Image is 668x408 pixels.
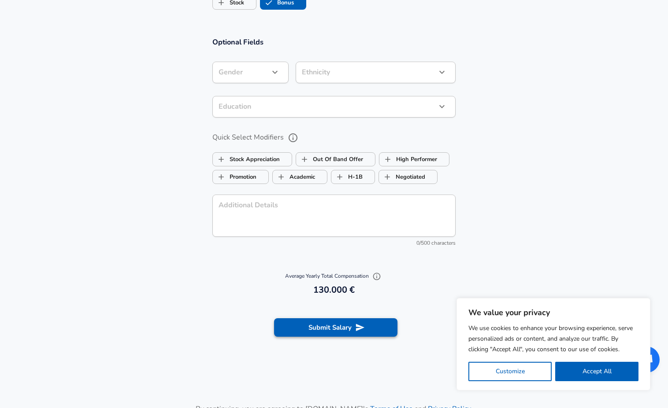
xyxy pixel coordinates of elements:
[468,362,552,381] button: Customize
[213,151,230,168] span: Stock Appreciation
[379,169,425,185] label: Negotiated
[212,170,269,184] button: PromotionPromotion
[274,318,397,337] button: Submit Salary
[468,307,638,318] p: We value your privacy
[456,298,650,390] div: We value your privacy
[379,152,449,166] button: High PerformerHigh Performer
[285,272,383,279] span: Average Yearly Total Compensation
[273,169,315,185] label: Academic
[216,283,452,297] h6: 130.000 €
[331,169,348,185] span: H-1B
[213,151,280,168] label: Stock Appreciation
[331,170,375,184] button: H-1BH-1B
[296,151,313,168] span: Out Of Band Offer
[272,170,327,184] button: AcademicAcademic
[213,169,256,185] label: Promotion
[379,170,438,184] button: NegotiatedNegotiated
[286,130,301,145] button: help
[212,152,292,166] button: Stock AppreciationStock Appreciation
[296,152,375,166] button: Out Of Band OfferOut Of Band Offer
[370,270,383,283] button: Explain Total Compensation
[212,130,456,145] label: Quick Select Modifiers
[212,239,456,248] div: 0/500 characters
[468,323,638,355] p: We use cookies to enhance your browsing experience, serve personalized ads or content, and analyz...
[379,169,396,185] span: Negotiated
[213,169,230,185] span: Promotion
[331,169,363,185] label: H-1B
[555,362,638,381] button: Accept All
[296,151,363,168] label: Out Of Band Offer
[379,151,437,168] label: High Performer
[379,151,396,168] span: High Performer
[212,37,456,47] h3: Optional Fields
[273,169,289,185] span: Academic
